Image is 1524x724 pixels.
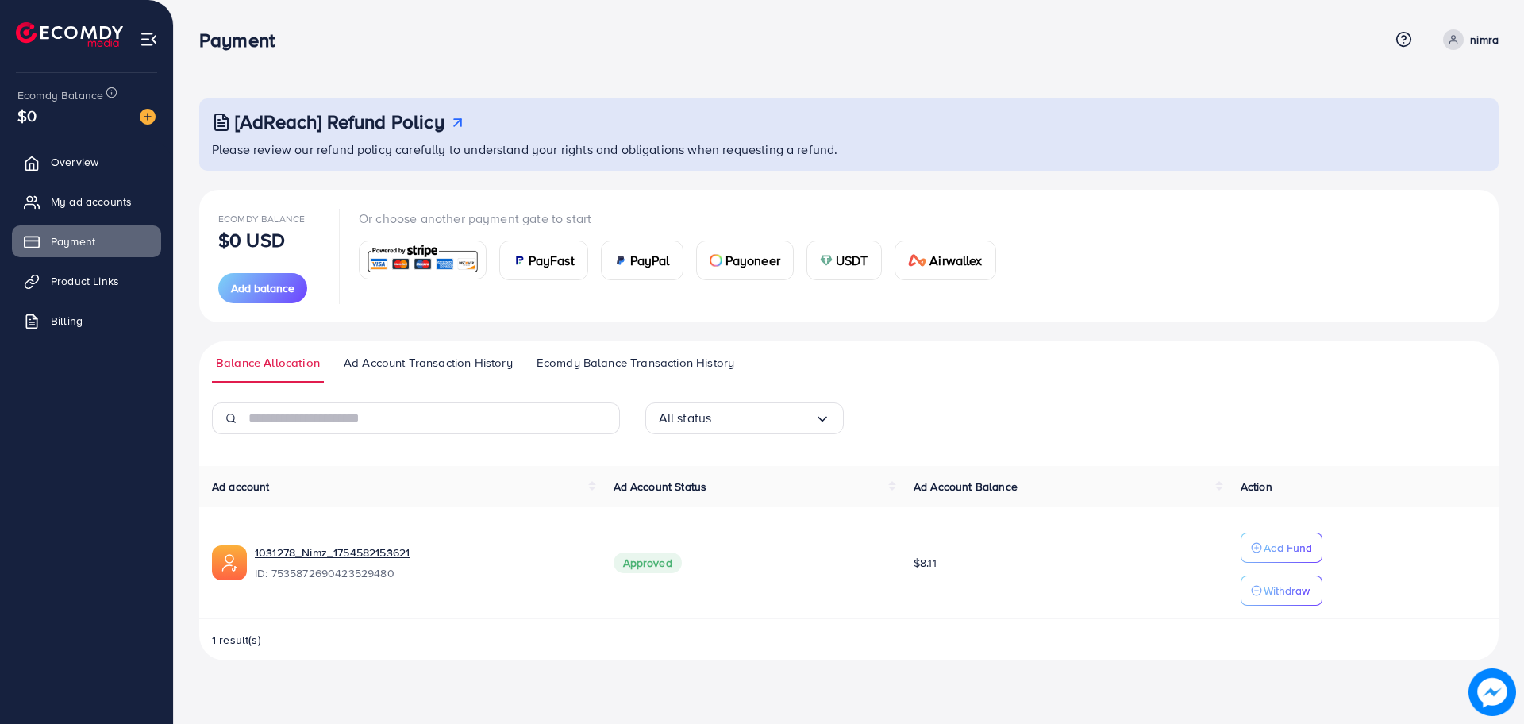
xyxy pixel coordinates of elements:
a: cardAirwallex [895,241,996,280]
span: Action [1241,479,1272,495]
span: Ecomdy Balance [218,212,305,225]
button: Add Fund [1241,533,1322,563]
a: cardPayPal [601,241,683,280]
img: card [614,254,627,267]
a: My ad accounts [12,186,161,218]
div: <span class='underline'>1031278_Nimz_1754582153621</span></br>7535872690423529480 [255,545,588,581]
img: logo [16,22,123,47]
img: menu [140,30,158,48]
span: Ad Account Status [614,479,707,495]
a: Billing [12,305,161,337]
img: image [1473,673,1511,711]
div: Search for option [645,402,844,434]
p: Please review our refund policy carefully to understand your rights and obligations when requesti... [212,140,1489,159]
a: card [359,241,487,279]
h3: Payment [199,29,287,52]
span: USDT [836,251,868,270]
a: Product Links [12,265,161,297]
span: All status [659,406,712,430]
img: ic-ads-acc.e4c84228.svg [212,545,247,580]
span: $8.11 [914,555,937,571]
a: Payment [12,225,161,257]
button: Add balance [218,273,307,303]
button: Withdraw [1241,576,1322,606]
img: card [820,254,833,267]
span: My ad accounts [51,194,132,210]
p: Withdraw [1264,581,1310,600]
img: card [364,243,481,277]
img: card [710,254,722,267]
span: Payoneer [725,251,780,270]
span: PayFast [529,251,575,270]
a: Overview [12,146,161,178]
span: PayPal [630,251,670,270]
input: Search for option [711,406,814,430]
a: cardPayoneer [696,241,794,280]
span: Payment [51,233,95,249]
span: Overview [51,154,98,170]
span: Balance Allocation [216,354,320,372]
span: Ad Account Balance [914,479,1018,495]
a: nimra [1437,29,1499,50]
img: image [140,109,156,125]
a: 1031278_Nimz_1754582153621 [255,545,410,560]
h3: [AdReach] Refund Policy [235,110,444,133]
span: Add balance [231,280,294,296]
span: Ecomdy Balance Transaction History [537,354,734,372]
span: Airwallex [929,251,982,270]
p: nimra [1470,30,1499,49]
span: Ad account [212,479,270,495]
span: $0 [17,104,37,127]
span: Ad Account Transaction History [344,354,513,372]
p: Add Fund [1264,538,1312,557]
span: Approved [614,553,682,573]
span: 1 result(s) [212,632,261,648]
span: ID: 7535872690423529480 [255,565,588,581]
p: $0 USD [218,230,285,249]
img: card [908,254,927,267]
span: Ecomdy Balance [17,87,103,103]
span: Billing [51,313,83,329]
a: cardUSDT [806,241,882,280]
span: Product Links [51,273,119,289]
p: Or choose another payment gate to start [359,209,1009,228]
a: cardPayFast [499,241,588,280]
img: card [513,254,525,267]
